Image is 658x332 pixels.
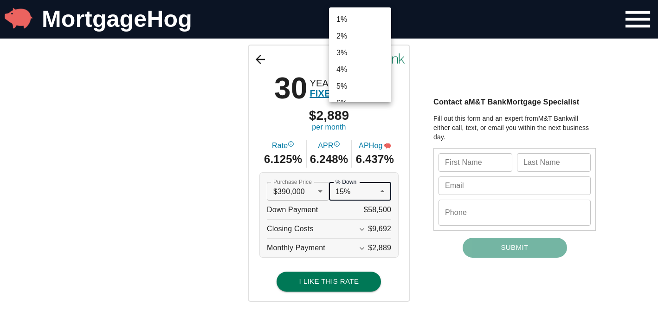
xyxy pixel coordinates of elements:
li: 3% [329,45,391,61]
li: 5% [329,78,391,95]
li: 6% [329,95,391,111]
li: 4% [329,61,391,78]
li: 2% [329,28,391,45]
li: 1% [329,11,391,28]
